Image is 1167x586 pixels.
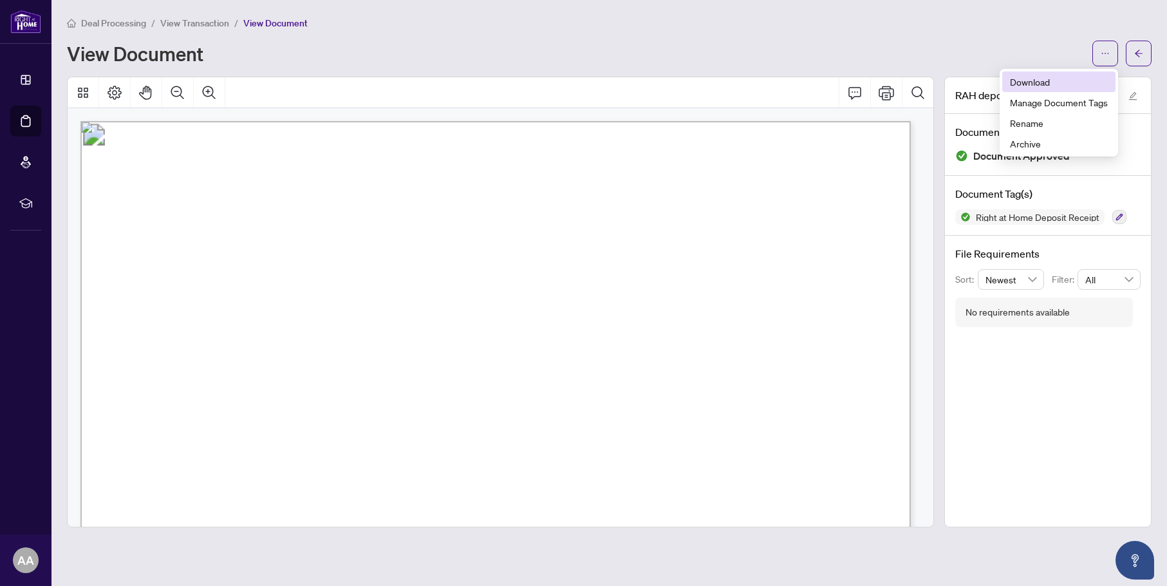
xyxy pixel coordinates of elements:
h4: Document Tag(s) [955,186,1141,202]
span: View Document [243,17,308,29]
span: ellipsis [1101,49,1110,58]
p: Sort: [955,272,978,287]
span: edit [1128,91,1137,100]
h4: File Requirements [955,246,1141,261]
img: logo [10,10,41,33]
span: Archive [1010,137,1108,151]
p: Filter: [1052,272,1078,287]
img: Status Icon [955,209,971,225]
div: No requirements available [966,305,1070,319]
span: Manage Document Tags [1010,95,1108,109]
span: Newest [985,270,1037,289]
li: / [151,15,155,30]
img: Document Status [955,149,968,162]
h4: Document Status [955,124,1141,140]
h1: View Document [67,43,203,64]
span: Download [1010,75,1108,89]
span: Rename [1010,116,1108,130]
span: Document Approved [973,147,1070,165]
span: All [1085,270,1133,289]
button: Open asap [1116,541,1154,580]
span: RAH deposit receipt.pdf [955,88,1066,103]
span: AA [17,551,34,569]
li: / [234,15,238,30]
span: View Transaction [160,17,229,29]
span: Right at Home Deposit Receipt [971,213,1105,222]
span: Deal Processing [81,17,146,29]
span: arrow-left [1134,49,1143,58]
span: home [67,19,76,28]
